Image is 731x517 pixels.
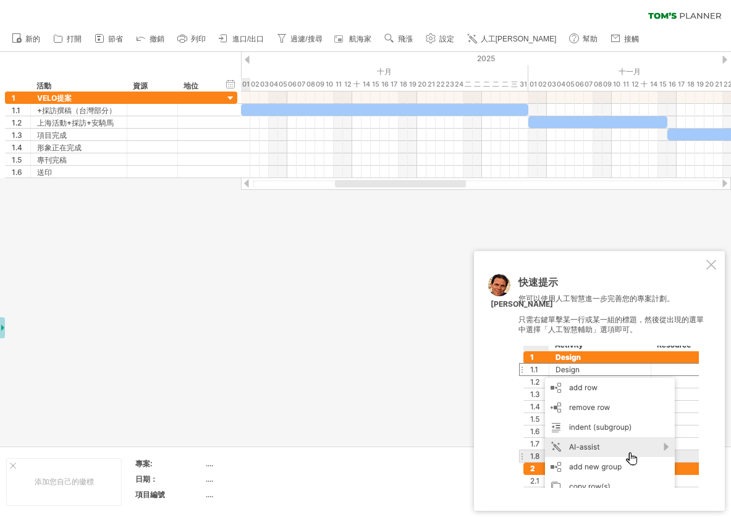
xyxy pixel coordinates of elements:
[481,35,557,43] font: 人工[PERSON_NAME]
[184,81,198,90] font: 地位
[473,78,482,91] div: 2025年10月26日星期日
[12,93,15,103] font: 1
[232,35,264,43] font: 進口/出口
[463,78,473,91] div: 2025年10月25日星期六
[477,54,495,63] font: 2025
[377,67,392,76] font: 十月
[297,78,306,91] div: 2025年10月7日星期二
[133,31,168,47] a: 撤銷
[557,80,565,88] font: 04
[530,80,537,88] font: 01
[418,80,426,88] font: 20
[518,294,674,303] font: 您可以使用人工智慧進一步完善您的專案計劃。
[528,78,538,91] div: 2025年11月1日星期六
[594,80,602,88] font: 08
[241,78,250,91] div: 2025年10月1日星期三
[269,80,278,88] font: 04
[621,78,630,91] div: 2025年11月11日星期二
[344,80,352,88] font: 12
[67,35,82,43] font: 打開
[37,143,82,152] font: 形象正在完成
[575,78,584,91] div: 2025年11月6日，星期四
[324,78,334,91] div: 2025年10月10日星期五
[135,474,158,484] font: 日期：
[343,78,352,91] div: 2025年10月12日星期日
[332,31,375,47] a: 航海家
[37,106,116,115] font: +採訪撰稿（台灣部分）
[37,118,114,127] font: 上海活動+採訪+安騎馬
[135,459,153,468] font: 專案:
[677,78,686,91] div: 2025年11月17日星期一
[566,80,575,88] font: 05
[607,31,643,47] a: 接觸
[50,31,85,47] a: 打開
[37,93,72,103] font: VELO提案
[315,78,324,91] div: 2025年10月9日星期四
[150,35,164,43] font: 撤銷
[108,35,123,43] font: 節省
[583,35,598,43] font: 幫助
[511,80,518,101] font: 三十
[439,35,454,43] font: 設定
[519,78,528,91] div: 2025年10月31日星期五
[659,80,667,88] font: 15
[242,80,250,88] font: 01
[436,78,445,91] div: 2025年10月22日星期三
[501,78,510,91] div: 2025年10月29日星期三
[269,78,278,91] div: 2025年10月4日星期六
[251,80,260,88] font: 02
[206,490,213,499] font: ....
[316,80,324,88] font: 09
[686,78,695,91] div: 2025年11月18日星期二
[37,168,52,177] font: 送印
[482,78,491,91] div: 2025年10月27日星期一
[538,80,547,88] font: 02
[326,80,333,88] font: 10
[632,80,639,88] font: 12
[297,80,305,88] font: 07
[371,78,380,91] div: 2025年10月15日星期三
[623,80,629,88] font: 11
[37,130,67,140] font: 項目完成
[381,80,389,88] font: 16
[445,78,454,91] div: 2025年10月23日星期四
[400,80,407,88] font: 18
[474,80,481,114] font: 二十六
[575,80,584,88] font: 06
[565,78,575,91] div: 2025年11月5日星期三
[464,31,560,47] a: 人工[PERSON_NAME]
[380,78,389,91] div: 2025年10月16日星期四
[391,80,397,88] font: 17
[705,80,714,88] font: 20
[287,78,297,91] div: 2025年10月6日星期一
[455,80,463,88] font: 24
[556,78,565,91] div: 2025年11月4日星期二
[520,80,527,88] font: 31
[678,80,685,88] font: 17
[36,81,51,90] font: 活動
[9,31,44,47] a: 新的
[649,78,658,91] div: 2025年11月14日星期五
[274,31,326,47] a: 過濾/搜尋
[483,80,490,114] font: 二十七
[206,459,213,468] font: ....
[12,118,22,127] font: 1.2
[696,80,704,88] font: 19
[133,81,148,90] font: 資源
[518,276,558,288] font: 快速提示
[25,35,40,43] font: 新的
[641,80,648,101] font: 十三
[12,143,22,152] font: 1.4
[454,78,463,91] div: 2025年10月24日星期五
[306,78,315,91] div: 2025年10月8日星期三
[658,78,667,91] div: 2025年11月15日星期六
[91,31,127,47] a: 節省
[352,78,361,91] div: 2025年10月13日星期一
[667,78,677,91] div: 2025年11月16日星期日
[241,65,528,78] div: 2025年10月
[290,35,322,43] font: 過濾/搜尋
[288,80,297,88] font: 06
[613,80,620,88] font: 10
[492,80,499,114] font: 二十八
[603,80,612,88] font: 09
